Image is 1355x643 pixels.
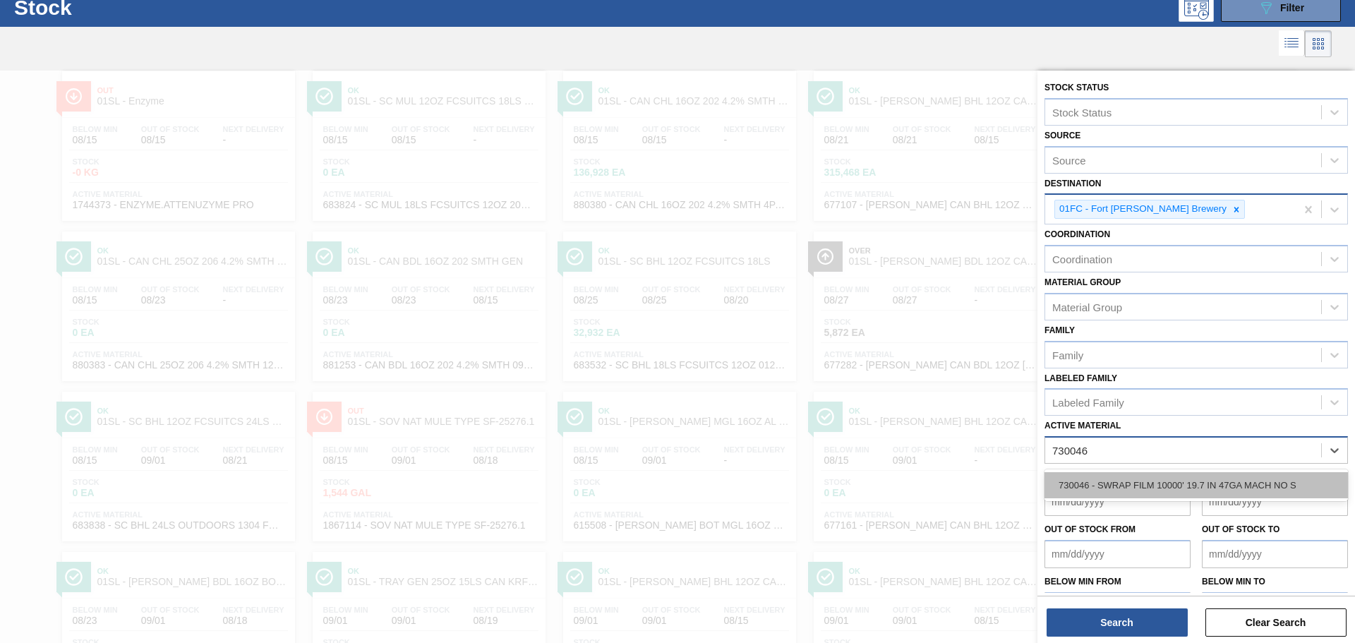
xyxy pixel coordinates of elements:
[1052,106,1112,118] div: Stock Status
[1202,540,1348,568] input: mm/dd/yyyy
[1044,373,1117,383] label: Labeled Family
[1044,488,1191,516] input: mm/dd/yyyy
[1044,592,1191,620] input: mm/dd/yyyy
[1044,421,1121,431] label: Active Material
[1305,30,1332,57] div: Card Vision
[553,61,803,221] a: ÍconeOk01SL - CAN CHL 16OZ 202 4.2% SMTH 4PACK 1222 GEBelow Min08/15Out Of Stock08/15Next Deliver...
[1052,154,1086,166] div: Source
[1044,179,1101,188] label: Destination
[1044,277,1121,287] label: Material Group
[1202,592,1348,620] input: mm/dd/yyyy
[1052,253,1112,265] div: Coordination
[1052,301,1122,313] div: Material Group
[1052,397,1124,409] div: Labeled Family
[803,61,1054,221] a: ÍconeOk01SL - [PERSON_NAME] BHL 12OZ CAN TWNSTK 30/12 CAN AQUEOUSBelow Min08/21Out Of Stock08/21N...
[1044,83,1109,92] label: Stock Status
[1044,577,1121,587] label: Below Min from
[1052,349,1083,361] div: Family
[1202,488,1348,516] input: mm/dd/yyyy
[1044,540,1191,568] input: mm/dd/yyyy
[1054,61,1304,221] a: ÍconeOk01SL - CAN NTD 16OZ 6PACK 202 SMTHBelow Min08/15Out Of Stock08/22Next Delivery-Stock0 EAAc...
[1044,472,1348,498] div: 730046 - SWRAP FILM 10000' 19.7 IN 47GA MACH NO S
[1044,229,1110,239] label: Coordination
[1044,131,1080,140] label: Source
[1055,200,1229,218] div: 01FC - Fort [PERSON_NAME] Brewery
[1279,30,1305,57] div: List Vision
[1044,524,1136,534] label: Out of Stock from
[1044,325,1075,335] label: Family
[52,61,302,221] a: ÍconeOut01SL - EnzymeBelow Min08/15Out Of Stock08/15Next Delivery-Stock-0 KGActive Material174437...
[1280,2,1304,13] span: Filter
[1202,524,1279,534] label: Out of Stock to
[302,61,553,221] a: ÍconeOk01SL - SC MUL 12OZ FCSUITCS 18LS CAN SLEEK SUMMER PROMOBelow Min08/15Out Of Stock08/15Next...
[1202,577,1265,587] label: Below Min to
